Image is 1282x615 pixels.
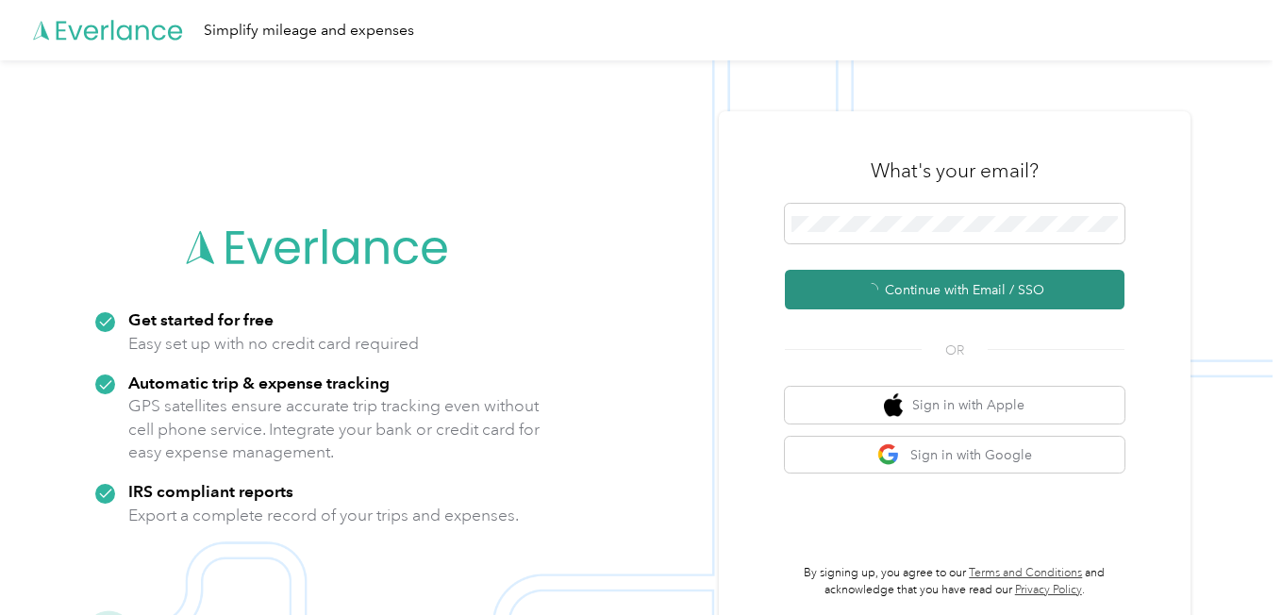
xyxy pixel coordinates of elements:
[877,443,901,467] img: google logo
[884,393,903,417] img: apple logo
[785,565,1124,598] p: By signing up, you agree to our and acknowledge that you have read our .
[128,309,274,329] strong: Get started for free
[871,158,1039,184] h3: What's your email?
[922,341,988,360] span: OR
[128,504,519,527] p: Export a complete record of your trips and expenses.
[785,437,1124,474] button: google logoSign in with Google
[128,394,541,464] p: GPS satellites ensure accurate trip tracking even without cell phone service. Integrate your bank...
[204,19,414,42] div: Simplify mileage and expenses
[128,373,390,392] strong: Automatic trip & expense tracking
[1015,583,1082,597] a: Privacy Policy
[785,387,1124,424] button: apple logoSign in with Apple
[128,332,419,356] p: Easy set up with no credit card required
[969,566,1082,580] a: Terms and Conditions
[785,270,1124,309] button: Continue with Email / SSO
[128,481,293,501] strong: IRS compliant reports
